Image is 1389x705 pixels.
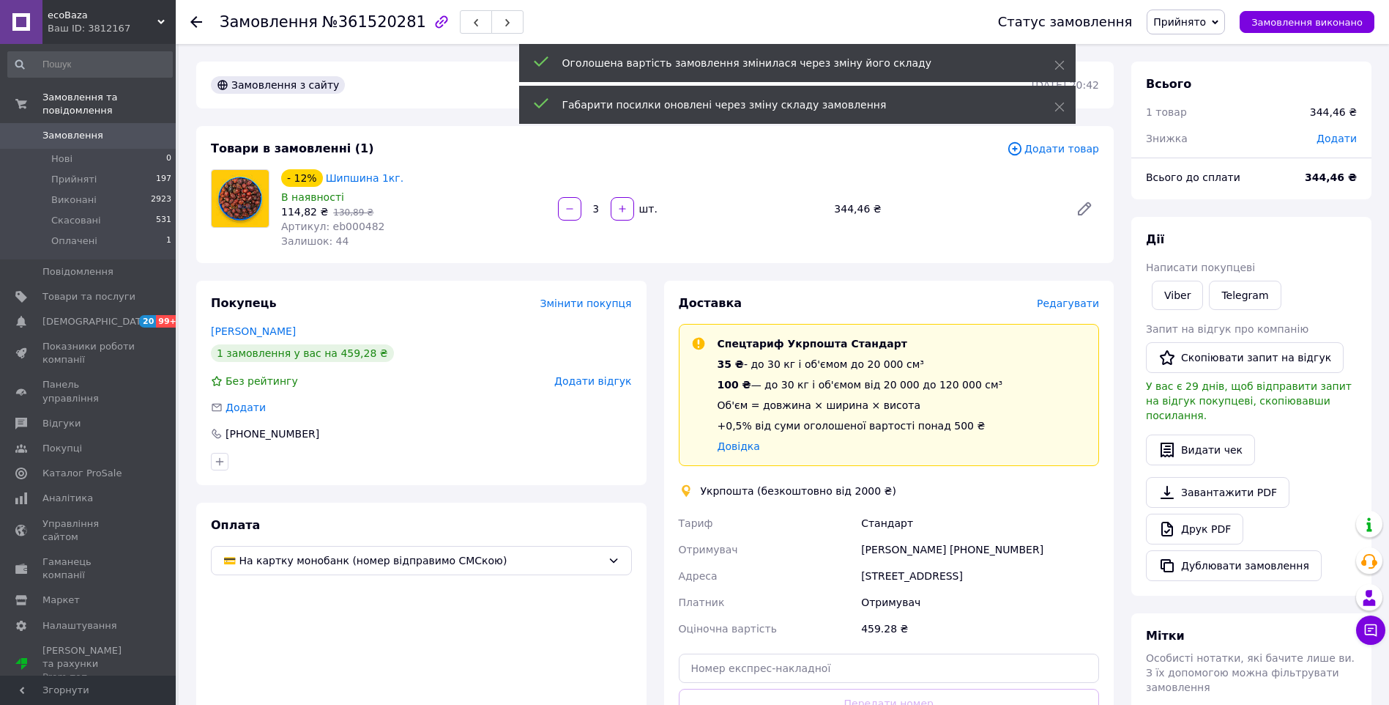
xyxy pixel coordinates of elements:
[1146,652,1355,693] span: Особисті нотатки, які бачите лише ви. З їх допомогою можна фільтрувати замовлення
[679,517,713,529] span: Тариф
[1152,281,1203,310] a: Viber
[636,202,659,216] div: шт.
[51,214,101,227] span: Скасовані
[166,152,171,166] span: 0
[718,357,1003,372] div: - до 30 кг і об'ємом до 20 000 см³
[1070,194,1099,224] a: Редагувати
[51,173,97,186] span: Прийняті
[42,129,103,142] span: Замовлення
[42,517,135,544] span: Управління сайтом
[326,172,403,184] a: Шипшина 1кг.
[322,13,426,31] span: №361520281
[1146,323,1308,335] span: Запит на відгук про компанію
[1146,133,1188,144] span: Знижка
[1146,262,1255,273] span: Написати покупцеві
[281,221,385,232] span: Артикул: eb000482
[718,338,907,350] span: Спецтариф Укрпошта Стандарт
[281,169,323,187] div: - 12%
[718,379,751,391] span: 100 ₴
[42,340,135,366] span: Показники роботи компанії
[1146,380,1352,421] span: У вас є 29 днів, щоб відправити запит на відгук покупцеві, скопіювавши посилання.
[42,644,135,684] span: [PERSON_NAME] та рахунки
[42,671,135,684] div: Prom топ
[1146,106,1187,118] span: 1 товар
[224,427,321,441] div: [PHONE_NUMBER]
[562,56,1018,70] div: Оголошена вартість замовлення змінилася через зміну його складу
[697,484,900,498] div: Укрпошта (безкоштовно від 2000 ₴)
[51,235,97,248] span: Оплачені
[156,315,180,328] span: 99+
[1146,342,1344,373] button: Скопіювати запит на відгук
[718,398,1003,413] div: Об'єм = довжина × ширина × висота
[679,544,738,555] span: Отримувач
[540,298,632,309] span: Змінити покупця
[1310,105,1357,119] div: 344,46 ₴
[42,467,122,480] span: Каталог ProSale
[718,377,1003,392] div: — до 30 кг і об'ємом від 20 000 до 120 000 см³
[223,553,602,569] span: 💳 На картку монобанк (номер відправимо СМСкою)
[1209,281,1281,310] a: Telegram
[718,440,760,452] a: Довідка
[42,619,117,632] span: Налаштування
[1146,550,1322,581] button: Дублювати замовлення
[190,15,202,29] div: Повернутися назад
[718,358,744,370] span: 35 ₴
[42,265,113,278] span: Повідомлення
[998,15,1133,29] div: Статус замовлення
[211,518,260,532] span: Оплата
[281,235,349,247] span: Залишок: 44
[1153,16,1206,28] span: Прийнято
[679,597,725,608] span: Платник
[281,191,344,203] span: В наявності
[42,417,81,430] span: Відгуки
[42,378,135,405] span: Панель управління
[211,141,374,155] span: Товари в замовленні (1)
[1240,11,1374,33] button: Замовлення виконано
[1146,514,1243,545] a: Друк PDF
[562,97,1018,112] div: Габарити посилки оновлені через зміну складу замовлення
[220,13,318,31] span: Замовлення
[718,418,1003,433] div: +0,5% від суми оголошеної вартості понад 500 ₴
[42,442,82,455] span: Покупці
[212,170,269,227] img: Шипшина 1кг.
[1317,133,1357,144] span: Додати
[1037,298,1099,309] span: Редагувати
[211,296,277,310] span: Покупець
[156,173,171,186] span: 197
[42,91,176,117] span: Замовлення та повідомлення
[1146,477,1289,508] a: Завантажити PDF
[554,375,631,387] span: Додати відгук
[211,76,345,94] div: Замовлення з сайту
[679,623,777,635] span: Оціночна вартість
[139,315,156,328] span: 20
[226,375,298,387] span: Без рейтингу
[48,9,157,22] span: ecoBaza
[51,193,97,207] span: Виконані
[333,207,373,218] span: 130,89 ₴
[211,344,394,362] div: 1 замовлення у вас на 459,28 ₴
[166,235,171,248] span: 1
[51,152,72,166] span: Нові
[858,563,1102,589] div: [STREET_ADDRESS]
[211,325,296,337] a: [PERSON_NAME]
[858,510,1102,536] div: Стандарт
[42,290,135,303] span: Товари та послуги
[42,492,93,505] span: Аналітика
[1146,232,1164,246] span: Дії
[281,206,328,218] span: 114,82 ₴
[42,594,80,607] span: Маркет
[858,536,1102,563] div: [PERSON_NAME] [PHONE_NUMBER]
[1146,629,1185,643] span: Мітки
[42,555,135,582] span: Гаманець компанії
[1007,141,1099,157] span: Додати товар
[679,570,718,582] span: Адреса
[7,51,173,78] input: Пошук
[1146,171,1240,183] span: Всього до сплати
[42,315,151,328] span: [DEMOGRAPHIC_DATA]
[858,589,1102,616] div: Отримувач
[226,402,266,413] span: Додати
[679,296,742,310] span: Доставка
[1146,77,1191,91] span: Всього
[1251,17,1363,28] span: Замовлення виконано
[48,22,176,35] div: Ваш ID: 3812167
